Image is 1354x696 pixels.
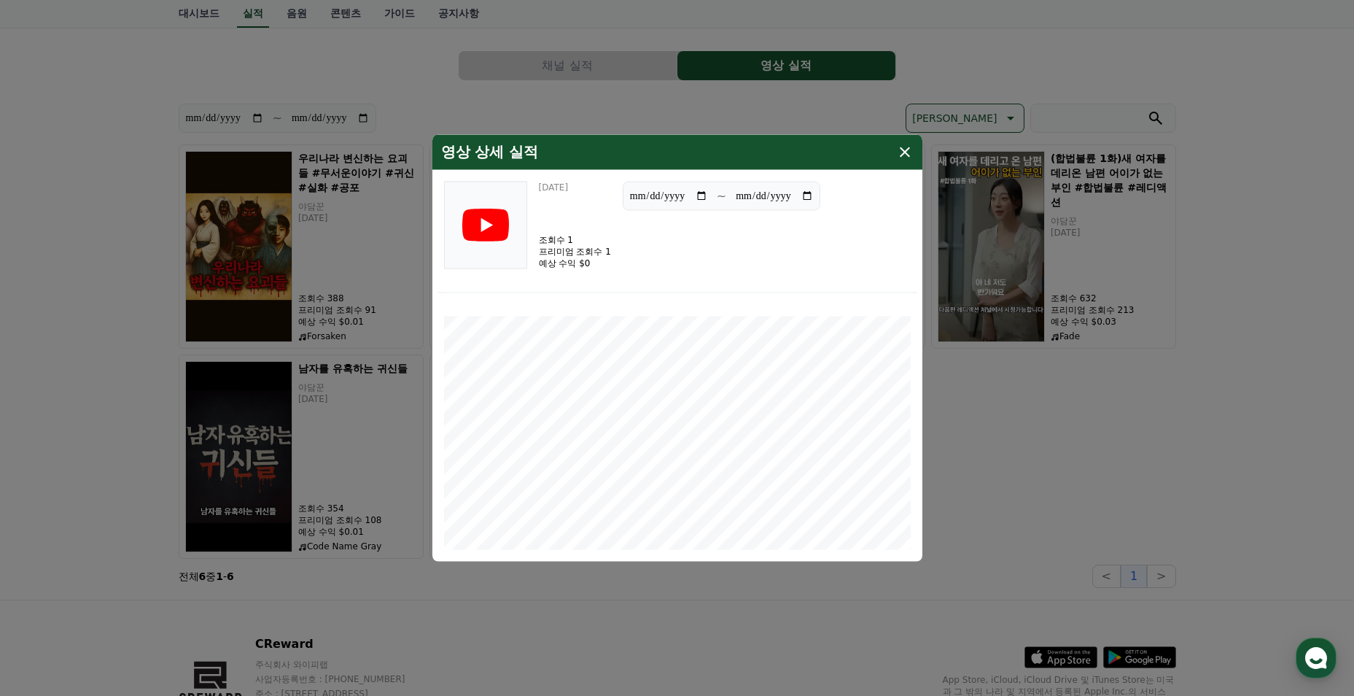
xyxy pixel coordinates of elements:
div: modal [432,135,922,562]
p: [DATE] [539,182,569,193]
p: ~ [717,187,726,205]
p: 조회수 1 [539,234,611,246]
span: 대화 [133,485,151,497]
p: 프리미엄 조회수 1 [539,246,611,258]
a: 홈 [4,463,96,499]
a: 설정 [188,463,280,499]
p: 예상 수익 $0 [539,258,611,269]
span: 설정 [225,484,243,496]
span: 홈 [46,484,55,496]
h4: 영상 상세 실적 [441,144,539,161]
a: 대화 [96,463,188,499]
